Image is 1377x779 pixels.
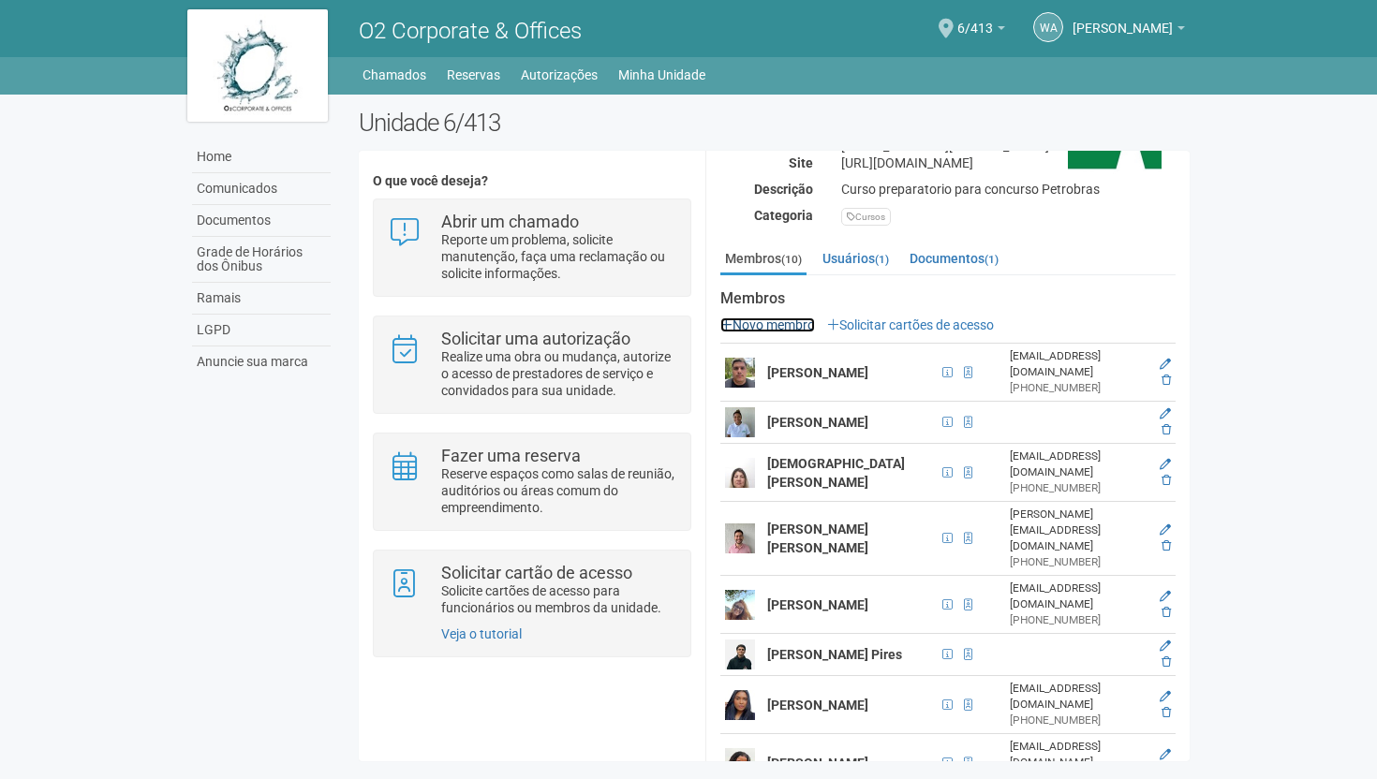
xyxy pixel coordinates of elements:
[388,565,675,616] a: Solicitar cartão de acesso Solicite cartões de acesso para funcionários ou membros da unidade.
[754,182,813,197] strong: Descrição
[192,283,331,315] a: Ramais
[359,109,1190,137] h2: Unidade 6/413
[192,346,331,377] a: Anuncie sua marca
[373,174,690,188] h4: O que você deseja?
[441,465,676,516] p: Reserve espaços como salas de reunião, auditórios ou áreas comum do empreendimento.
[1010,507,1147,554] div: [PERSON_NAME][EMAIL_ADDRESS][DOMAIN_NAME]
[1010,348,1147,380] div: [EMAIL_ADDRESS][DOMAIN_NAME]
[725,358,755,388] img: user.png
[441,231,676,282] p: Reporte um problema, solicite manutenção, faça uma reclamação ou solicite informações.
[1160,358,1171,371] a: Editar membro
[192,173,331,205] a: Comunicados
[1010,581,1147,612] div: [EMAIL_ADDRESS][DOMAIN_NAME]
[1162,423,1171,436] a: Excluir membro
[1160,748,1171,761] a: Editar membro
[192,237,331,283] a: Grade de Horários dos Ônibus
[441,446,581,465] strong: Fazer uma reserva
[359,18,582,44] span: O2 Corporate & Offices
[1162,374,1171,387] a: Excluir membro
[192,205,331,237] a: Documentos
[1160,590,1171,603] a: Editar membro
[725,690,755,720] img: user.png
[618,62,705,88] a: Minha Unidade
[767,756,868,771] strong: [PERSON_NAME]
[957,3,993,36] span: 6/413
[1160,458,1171,471] a: Editar membro
[767,698,868,713] strong: [PERSON_NAME]
[1160,523,1171,536] a: Editar membro
[1073,3,1173,36] span: Wellington Araujo dos Santos
[521,62,598,88] a: Autorizações
[1160,639,1171,653] a: Editar membro
[441,582,676,616] p: Solicite cartões de acesso para funcionários ou membros da unidade.
[827,181,1190,198] div: Curso preparatorio para concurso Petrobras
[720,290,1176,307] strong: Membros
[767,597,868,612] strong: [PERSON_NAME]
[1162,474,1171,487] a: Excluir membro
[1160,690,1171,703] a: Editar membro
[1033,12,1063,42] a: WA
[1073,23,1185,38] a: [PERSON_NAME]
[1162,606,1171,619] a: Excluir membro
[957,23,1005,38] a: 6/413
[1010,612,1147,628] div: [PHONE_NUMBER]
[388,448,675,516] a: Fazer uma reserva Reserve espaços como salas de reunião, auditórios ou áreas comum do empreendime...
[441,348,676,399] p: Realize uma obra ou mudança, autorize o acesso de prestadores de serviço e convidados para sua un...
[447,62,500,88] a: Reservas
[1010,681,1147,713] div: [EMAIL_ADDRESS][DOMAIN_NAME]
[1010,713,1147,728] div: [PHONE_NUMBER]
[789,155,813,170] strong: Site
[720,244,807,275] a: Membros(10)
[192,315,331,346] a: LGPD
[767,522,868,555] strong: [PERSON_NAME] [PERSON_NAME]
[441,329,630,348] strong: Solicitar uma autorização
[441,563,632,582] strong: Solicitar cartão de acesso
[1162,706,1171,719] a: Excluir membro
[725,590,755,620] img: user.png
[767,415,868,430] strong: [PERSON_NAME]
[441,212,579,231] strong: Abrir um chamado
[192,141,331,173] a: Home
[725,458,755,488] img: user.png
[1160,407,1171,420] a: Editar membro
[1010,448,1147,480] div: [EMAIL_ADDRESS][DOMAIN_NAME]
[1010,554,1147,570] div: [PHONE_NUMBER]
[388,331,675,399] a: Solicitar uma autorização Realize uma obra ou mudança, autorize o acesso de prestadores de serviç...
[754,208,813,223] strong: Categoria
[905,244,1003,272] a: Documentos(1)
[781,253,802,266] small: (10)
[841,208,891,226] div: Cursos
[725,639,755,669] img: user.png
[1162,539,1171,552] a: Excluir membro
[441,626,522,641] a: Veja o tutorial
[1162,655,1171,669] a: Excluir membro
[985,253,999,266] small: (1)
[875,253,889,266] small: (1)
[1010,480,1147,496] div: [PHONE_NUMBER]
[767,647,902,662] strong: [PERSON_NAME] Pires
[720,317,815,332] a: Novo membro
[827,317,994,332] a: Solicitar cartões de acesso
[818,244,894,272] a: Usuários(1)
[363,62,426,88] a: Chamados
[1010,380,1147,396] div: [PHONE_NUMBER]
[767,456,905,490] strong: [DEMOGRAPHIC_DATA][PERSON_NAME]
[725,407,755,437] img: user.png
[725,523,755,553] img: user.png
[1010,739,1147,771] div: [EMAIL_ADDRESS][DOMAIN_NAME]
[767,365,868,380] strong: [PERSON_NAME]
[187,9,328,122] img: logo.jpg
[827,154,1190,171] div: [URL][DOMAIN_NAME]
[725,748,755,778] img: user.png
[388,213,675,282] a: Abrir um chamado Reporte um problema, solicite manutenção, faça uma reclamação ou solicite inform...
